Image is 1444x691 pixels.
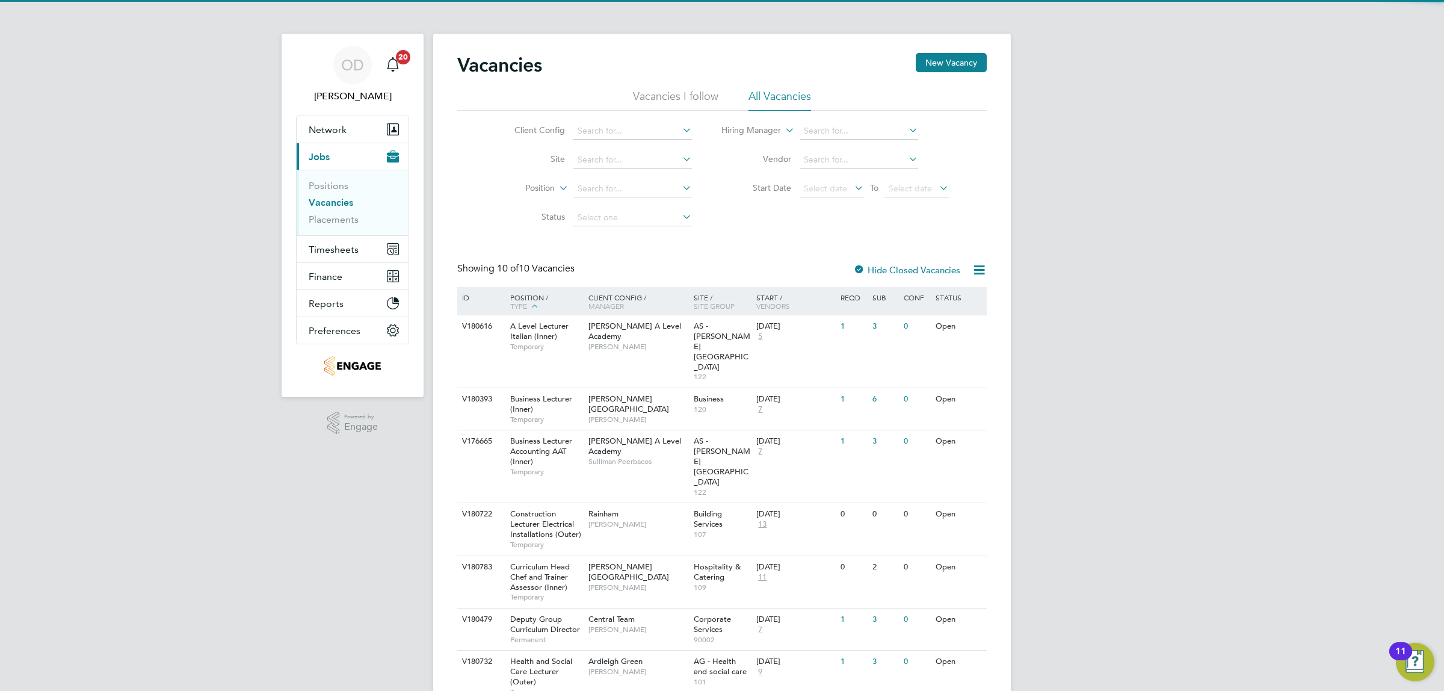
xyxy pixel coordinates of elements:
span: A Level Lecturer Italian (Inner) [510,321,569,341]
span: AG - Health and social care [694,656,747,677]
span: Sulliman Peerbacos [588,457,688,466]
span: 122 [694,488,751,497]
span: [PERSON_NAME] [588,625,688,634]
span: AS - [PERSON_NAME][GEOGRAPHIC_DATA] [694,436,750,487]
span: Engage [344,422,378,432]
div: 1 [838,609,869,631]
button: Reports [297,290,409,317]
label: Client Config [496,125,565,135]
div: 3 [869,609,901,631]
label: Vendor [722,153,791,164]
div: 0 [901,388,932,411]
span: [PERSON_NAME] A Level Academy [588,321,681,341]
span: Business Lecturer (Inner) [510,394,572,414]
span: 122 [694,372,751,382]
div: Open [933,651,985,673]
label: Hide Closed Vacancies [853,264,960,276]
span: 7 [756,447,764,457]
span: Construction Lecturer Electrical Installations (Outer) [510,509,581,539]
label: Position [486,182,555,194]
span: [PERSON_NAME] [588,342,688,352]
div: Client Config / [585,287,691,316]
span: Finance [309,271,342,282]
span: Manager [588,301,624,311]
div: Reqd [838,287,869,308]
div: V180783 [459,556,501,578]
button: Timesheets [297,236,409,262]
input: Search for... [800,152,918,169]
div: 0 [901,556,932,578]
span: Vendors [756,301,790,311]
span: 9 [756,667,764,677]
div: Showing [457,262,577,275]
span: OD [341,57,364,73]
input: Search for... [573,123,692,140]
span: Temporary [510,467,582,477]
span: To [866,180,882,196]
div: 2 [869,556,901,578]
span: [PERSON_NAME] [588,415,688,424]
span: Central Team [588,614,635,624]
span: 13 [756,519,768,530]
span: 7 [756,404,764,415]
div: 1 [838,651,869,673]
span: [PERSON_NAME] [588,667,688,677]
li: All Vacancies [748,89,811,111]
span: Select date [804,183,847,194]
div: V180616 [459,315,501,338]
span: 5 [756,332,764,342]
span: Temporary [510,592,582,602]
div: 0 [901,315,932,338]
input: Search for... [800,123,918,140]
div: 3 [869,651,901,673]
span: [PERSON_NAME][GEOGRAPHIC_DATA] [588,562,669,582]
input: Select one [573,209,692,226]
div: 11 [1395,651,1406,667]
span: Ardleigh Green [588,656,643,666]
span: Preferences [309,325,360,336]
img: jambo-logo-retina.png [324,356,380,376]
label: Site [496,153,565,164]
div: 0 [901,503,932,525]
span: Network [309,124,347,135]
span: Business Lecturer Accounting AAT (Inner) [510,436,572,466]
div: [DATE] [756,657,835,667]
a: Positions [309,180,348,191]
button: New Vacancy [916,53,987,72]
span: AS - [PERSON_NAME][GEOGRAPHIC_DATA] [694,321,750,372]
span: Temporary [510,415,582,424]
div: 1 [838,430,869,453]
input: Search for... [573,181,692,197]
div: [DATE] [756,321,835,332]
a: 20 [381,46,405,84]
button: Open Resource Center, 11 new notifications [1396,643,1434,681]
span: Health and Social Care Lecturer (Outer) [510,656,572,687]
div: V180732 [459,651,501,673]
div: [DATE] [756,436,835,447]
span: Timesheets [309,244,359,255]
div: Open [933,388,985,411]
div: 1 [838,388,869,411]
div: [DATE] [756,615,835,625]
label: Status [496,211,565,222]
span: 107 [694,530,751,539]
div: 6 [869,388,901,411]
div: [DATE] [756,562,835,572]
div: Open [933,609,985,631]
span: 10 of [497,262,519,274]
a: OD[PERSON_NAME] [296,46,409,104]
span: 10 Vacancies [497,262,575,274]
span: [PERSON_NAME] [588,519,688,529]
div: [DATE] [756,509,835,519]
div: Jobs [297,170,409,235]
div: 1 [838,315,869,338]
a: Vacancies [309,197,353,208]
span: [PERSON_NAME] [588,583,688,592]
span: [PERSON_NAME][GEOGRAPHIC_DATA] [588,394,669,414]
span: Powered by [344,412,378,422]
div: V180722 [459,503,501,525]
span: Permanent [510,635,582,645]
span: 101 [694,677,751,687]
span: 109 [694,583,751,592]
span: Site Group [694,301,735,311]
